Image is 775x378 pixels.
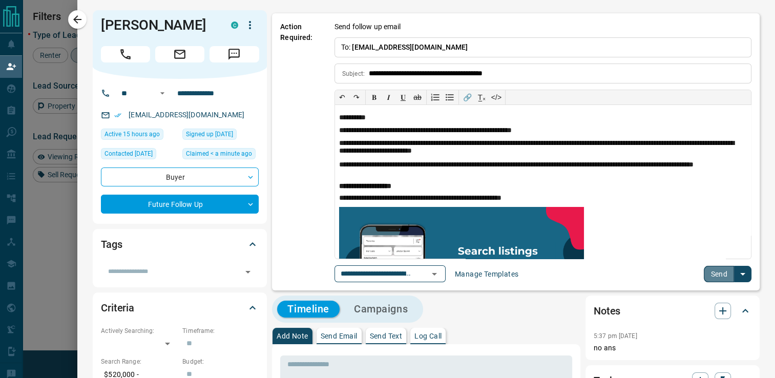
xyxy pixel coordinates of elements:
[186,129,233,139] span: Signed up [DATE]
[382,90,396,104] button: 𝑰
[704,266,751,282] div: split button
[186,149,252,159] span: Claimed < a minute ago
[401,93,406,101] span: 𝐔
[101,17,216,33] h1: [PERSON_NAME]
[114,112,121,119] svg: Email Verified
[155,46,204,62] span: Email
[449,266,525,282] button: Manage Templates
[101,148,177,162] div: Sat Dec 30 2023
[280,22,319,282] p: Action Required:
[231,22,238,29] div: condos.ca
[413,93,422,101] s: ab
[349,90,364,104] button: ↷
[594,343,751,353] p: no ans
[101,46,150,62] span: Call
[101,232,259,257] div: Tags
[210,46,259,62] span: Message
[704,266,734,282] button: Send
[344,301,418,318] button: Campaigns
[101,236,122,253] h2: Tags
[241,265,255,279] button: Open
[277,332,308,340] p: Add Note
[182,129,259,143] div: Tue Jun 16 2020
[370,332,403,340] p: Send Text
[101,129,177,143] div: Thu Aug 14 2025
[101,296,259,320] div: Criteria
[277,301,340,318] button: Timeline
[594,299,751,323] div: Notes
[104,149,153,159] span: Contacted [DATE]
[475,90,489,104] button: T̲ₓ
[321,332,358,340] p: Send Email
[101,357,177,366] p: Search Range:
[104,129,160,139] span: Active 15 hours ago
[594,332,637,340] p: 5:37 pm [DATE]
[101,195,259,214] div: Future Follow Up
[414,332,442,340] p: Log Call
[367,90,382,104] button: 𝐁
[460,90,475,104] button: 🔗
[101,300,134,316] h2: Criteria
[443,90,457,104] button: Bullet list
[342,69,365,78] p: Subject:
[334,22,401,32] p: Send follow up email
[335,90,349,104] button: ↶
[594,303,620,319] h2: Notes
[101,167,259,186] div: Buyer
[182,148,259,162] div: Fri Aug 15 2025
[427,267,442,281] button: Open
[182,357,259,366] p: Budget:
[339,207,584,314] img: search_like_a_pro.png
[396,90,410,104] button: 𝐔
[428,90,443,104] button: Numbered list
[352,43,468,51] span: [EMAIL_ADDRESS][DOMAIN_NAME]
[156,87,169,99] button: Open
[129,111,244,119] a: [EMAIL_ADDRESS][DOMAIN_NAME]
[101,326,177,335] p: Actively Searching:
[182,326,259,335] p: Timeframe:
[489,90,504,104] button: </>
[410,90,425,104] button: ab
[334,37,751,57] p: To:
